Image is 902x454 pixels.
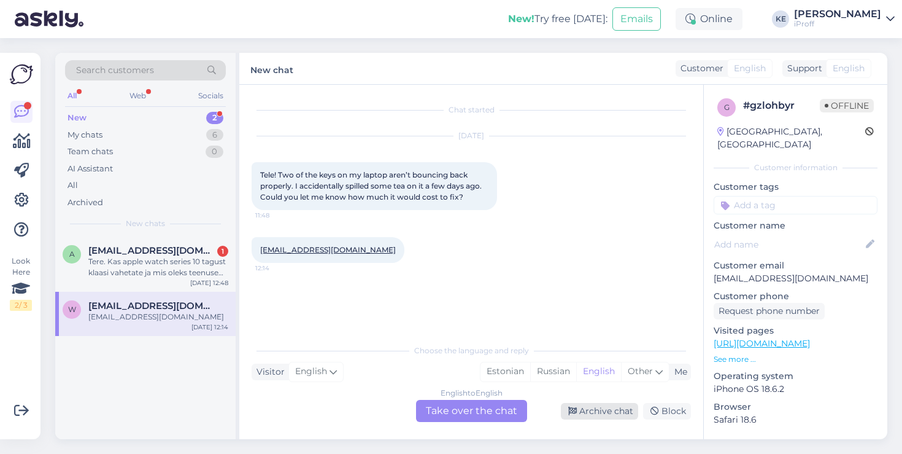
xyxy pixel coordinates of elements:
div: Request phone number [714,303,825,319]
div: Team chats [67,146,113,158]
span: a [69,249,75,259]
p: Customer phone [714,290,877,303]
span: wubingqing0330@163.com [88,300,216,311]
div: Try free [DATE]: [508,12,607,26]
div: My chats [67,129,102,141]
div: 2 [206,112,223,124]
span: annelypalmiste1@gmail.com [88,245,216,256]
span: g [724,103,730,112]
a: [PERSON_NAME]iProff [794,9,895,29]
span: Search customers [76,64,154,77]
div: 2 / 3 [10,300,32,311]
div: KE [772,10,789,28]
span: English [734,62,766,75]
div: [DATE] [252,130,691,141]
div: Look Here [10,256,32,311]
a: [URL][DOMAIN_NAME] [714,338,810,349]
div: Estonian [480,362,530,381]
p: Customer tags [714,181,877,194]
button: Emails [612,7,661,31]
div: AI Assistant [67,163,113,175]
div: Support [782,62,822,75]
div: [EMAIL_ADDRESS][DOMAIN_NAME] [88,311,228,323]
input: Add a tag [714,196,877,214]
div: New [67,112,87,124]
div: iProff [794,19,881,29]
input: Add name [714,238,863,251]
div: Web [127,88,148,104]
div: [DATE] 12:14 [191,323,228,332]
div: Customer information [714,162,877,173]
p: iPhone OS 18.6.2 [714,383,877,396]
p: Operating system [714,370,877,383]
span: 11:48 [255,211,301,220]
a: [EMAIL_ADDRESS][DOMAIN_NAME] [260,245,396,254]
div: 1 [217,246,228,257]
div: [DATE] 12:48 [190,278,228,288]
p: Safari 18.6 [714,413,877,426]
div: Online [676,8,742,30]
div: All [67,179,78,192]
div: Chat started [252,104,691,115]
p: Browser [714,401,877,413]
div: Block [643,403,691,420]
span: w [68,305,76,314]
div: [GEOGRAPHIC_DATA], [GEOGRAPHIC_DATA] [717,125,865,151]
span: Offline [820,99,874,112]
div: 6 [206,129,223,141]
div: Extra [714,439,877,450]
span: New chats [126,218,165,229]
span: 12:14 [255,264,301,273]
div: Russian [530,362,576,381]
div: Customer [676,62,723,75]
img: Askly Logo [10,63,33,86]
span: English [295,365,327,378]
div: [PERSON_NAME] [794,9,881,19]
div: Me [669,366,687,378]
p: Visited pages [714,324,877,337]
p: [EMAIL_ADDRESS][DOMAIN_NAME] [714,272,877,285]
p: Customer name [714,219,877,232]
label: New chat [250,60,293,77]
span: Other [628,366,653,377]
div: Archived [67,197,103,209]
div: Choose the language and reply [252,345,691,356]
div: Tere. Kas apple watch series 10 tagust klaasi vahetate ja mis oleks teenuse hind? [88,256,228,278]
div: All [65,88,79,104]
div: Take over the chat [416,400,527,422]
p: Customer email [714,259,877,272]
div: 0 [206,146,223,158]
p: See more ... [714,354,877,365]
span: Tele! Two of the keys on my laptop aren’t bouncing back properly. I accidentally spilled some tea... [260,170,484,202]
div: Socials [196,88,226,104]
b: New! [508,13,534,25]
div: Archive chat [561,403,638,420]
div: Visitor [252,366,285,378]
div: English to English [441,388,503,399]
div: # gzlohbyr [743,98,820,113]
div: English [576,362,621,381]
span: English [833,62,865,75]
